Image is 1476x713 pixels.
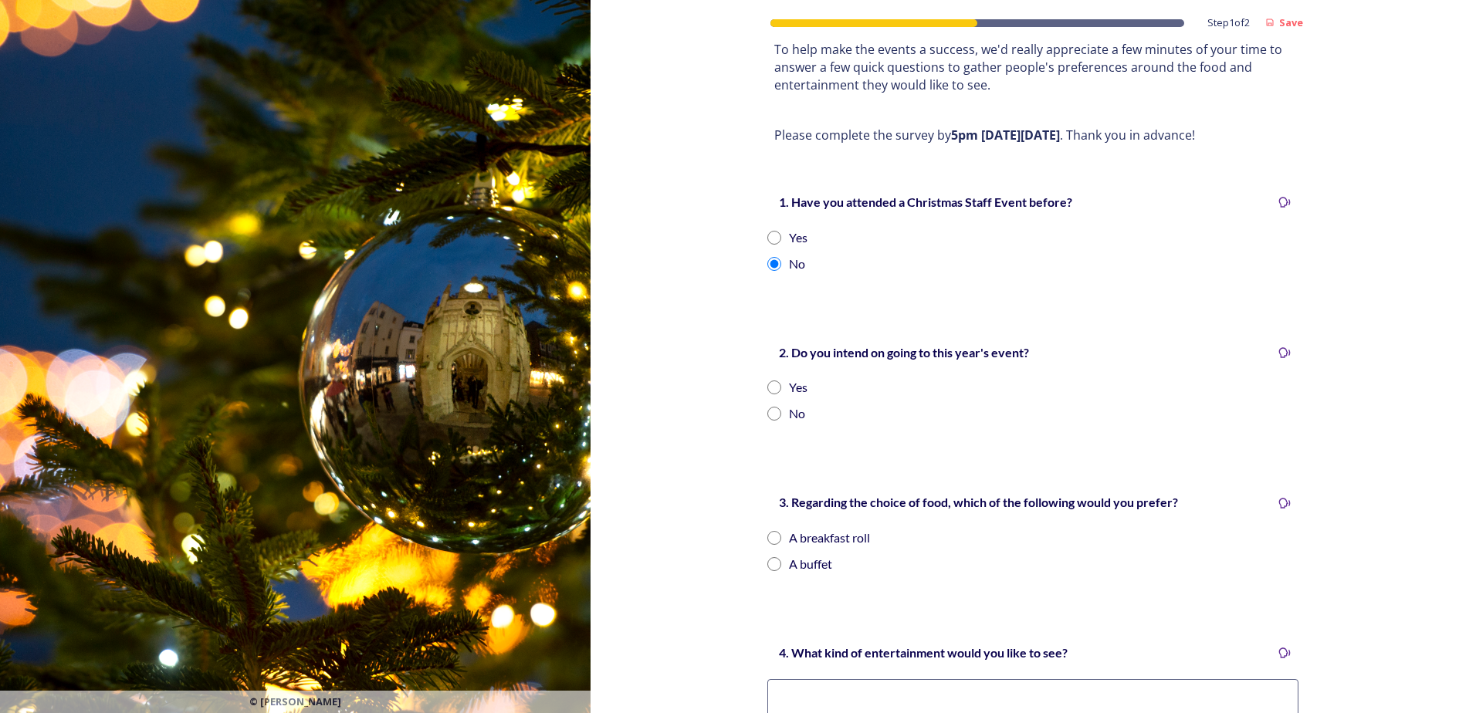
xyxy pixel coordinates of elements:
[774,41,1291,93] p: To help make the events a success, we'd really appreciate a few minutes of your time to answer a ...
[1279,15,1303,29] strong: Save
[1207,15,1250,30] span: Step 1 of 2
[951,127,1060,144] strong: 5pm [DATE][DATE]
[789,529,870,547] div: A breakfast roll
[779,495,1178,509] strong: 3. Regarding the choice of food, which of the following would you prefer?
[249,694,341,709] span: © [PERSON_NAME]
[789,228,807,247] div: Yes
[779,645,1068,660] strong: 4. What kind of entertainment would you like to see?
[789,404,805,423] div: No
[789,378,807,397] div: Yes
[774,127,1291,144] p: Please complete the survey by . Thank you in advance!
[789,555,832,573] div: A buffet
[779,194,1072,209] strong: 1. Have you attended a Christmas Staff Event before?
[779,345,1029,360] strong: 2. Do you intend on going to this year's event?
[789,255,805,273] div: No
